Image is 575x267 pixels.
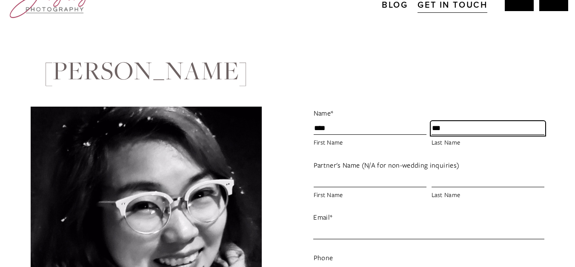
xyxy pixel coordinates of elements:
input: Last Name [432,174,545,187]
span: Last Name [432,189,545,201]
input: Last Name [432,122,545,135]
span: First Name [314,136,427,148]
legend: Name [314,107,334,120]
label: Email [313,211,544,224]
input: First Name [314,174,427,187]
span: Last Name [432,136,545,148]
legend: Phone [314,251,333,264]
legend: Partner's Name (N/A for non-wedding inquiries) [314,159,460,172]
h1: [PERSON_NAME] [7,55,285,85]
span: First Name [314,189,427,201]
input: First Name [314,122,427,135]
